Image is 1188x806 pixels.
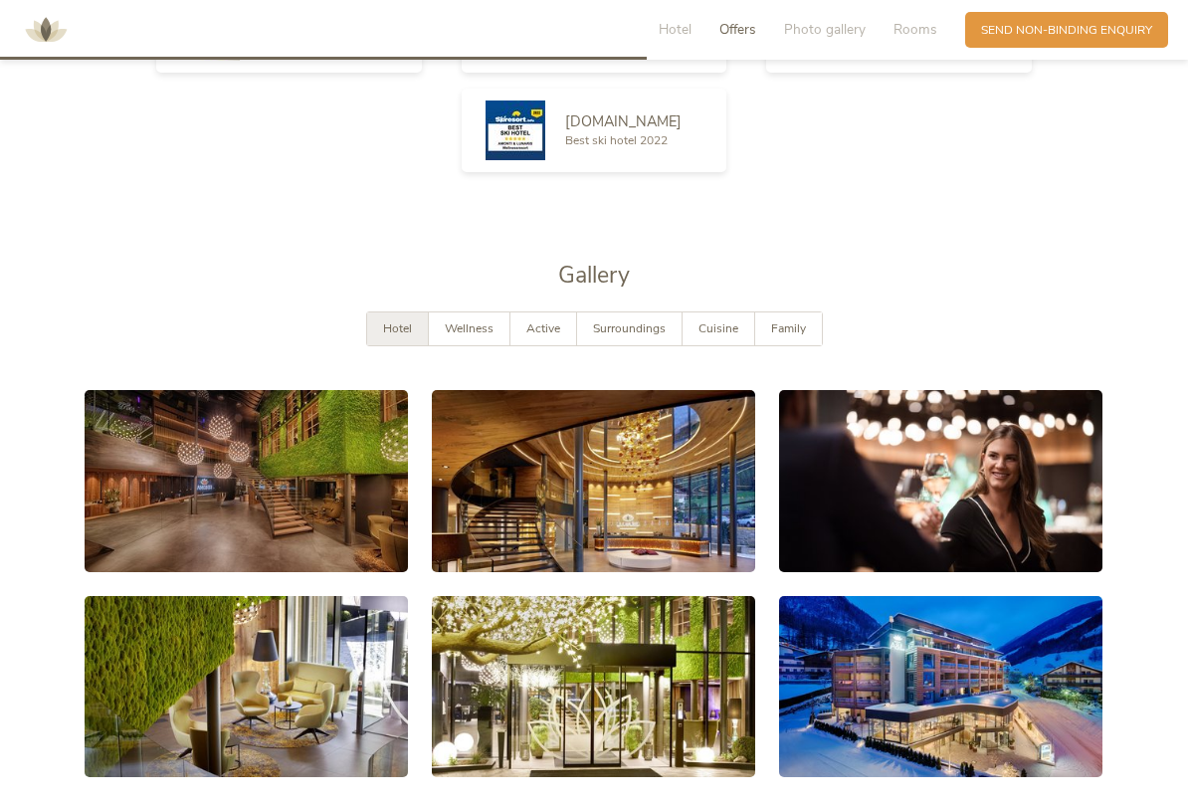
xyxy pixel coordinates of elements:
[893,20,937,39] span: Rooms
[593,320,666,336] span: Surroundings
[558,260,630,291] span: Gallery
[526,320,560,336] span: Active
[445,320,494,336] span: Wellness
[383,320,412,336] span: Hotel
[659,20,692,39] span: Hotel
[981,22,1152,39] span: Send non-binding enquiry
[784,20,866,39] span: Photo gallery
[486,101,545,160] img: Skiresort.de
[719,20,756,39] span: Offers
[16,24,76,35] a: AMONTI & LUNARIS Wellnessresort
[565,111,682,131] span: [DOMAIN_NAME]
[698,320,738,336] span: Cuisine
[565,132,668,148] span: Best ski hotel 2022
[771,320,806,336] span: Family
